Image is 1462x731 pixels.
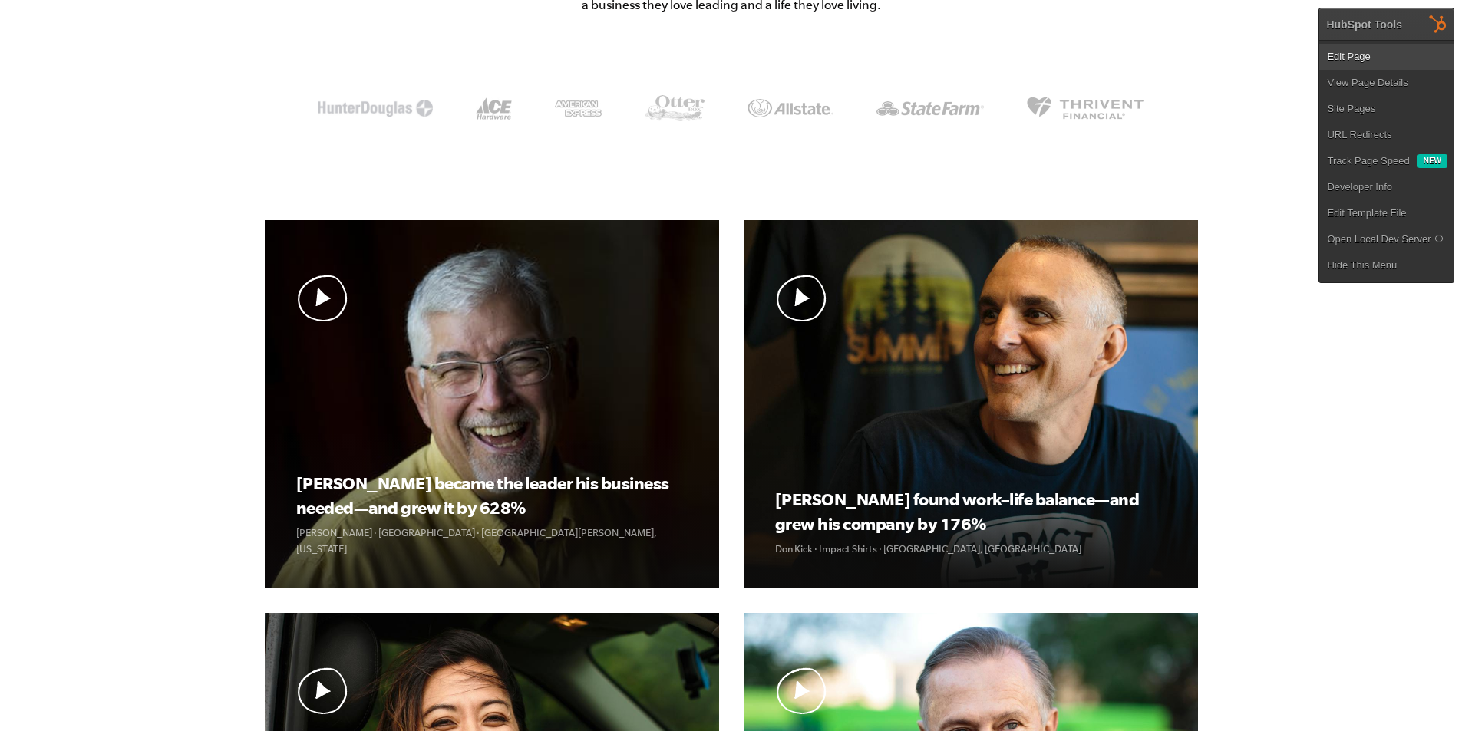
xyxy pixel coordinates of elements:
h3: [PERSON_NAME] found work–life balance—and grew his company by 176% [775,487,1166,536]
p: [PERSON_NAME] · [GEOGRAPHIC_DATA] · [GEOGRAPHIC_DATA][PERSON_NAME], [US_STATE] [296,525,687,557]
img: Client [318,100,433,117]
div: HubSpot Tools [1326,18,1402,31]
p: Don Kick · Impact Shirts · [GEOGRAPHIC_DATA], [GEOGRAPHIC_DATA] [775,541,1166,557]
img: Play Video [775,667,828,714]
a: Edit Page [1319,44,1454,70]
div: HubSpot Tools Edit PageView Page DetailsSite PagesURL Redirects Track Page Speed New Developer In... [1318,8,1454,283]
img: Play Video [775,275,828,321]
img: Client [476,97,512,120]
a: Open Local Dev Server [1319,226,1454,252]
div: New [1417,154,1447,168]
h3: [PERSON_NAME] became the leader his business needed—and grew it by 628% [296,471,687,520]
a: Hide This Menu [1319,252,1454,278]
a: Play Video Play Video [PERSON_NAME] found work–life balance—and grew his company by 176% Don Kick... [744,220,1198,588]
a: Edit Template File [1319,200,1454,226]
a: Developer Info [1319,174,1454,200]
a: URL Redirects [1319,122,1454,148]
img: Client [645,95,705,121]
img: Client [748,99,833,117]
img: Client [876,101,984,116]
img: Client [555,100,602,117]
a: View Page Details [1319,70,1454,96]
img: Play Video [296,667,349,714]
a: Site Pages [1319,96,1454,122]
a: Play Video Play Video [PERSON_NAME] became the leader his business needed—and grew it by 628% [PE... [265,220,719,588]
a: Track Page Speed [1319,148,1417,174]
img: Client [1027,97,1144,120]
img: HubSpot Tools Menu Toggle [1422,8,1454,40]
img: Play Video [296,275,349,321]
iframe: Chat Widget [1120,621,1462,731]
